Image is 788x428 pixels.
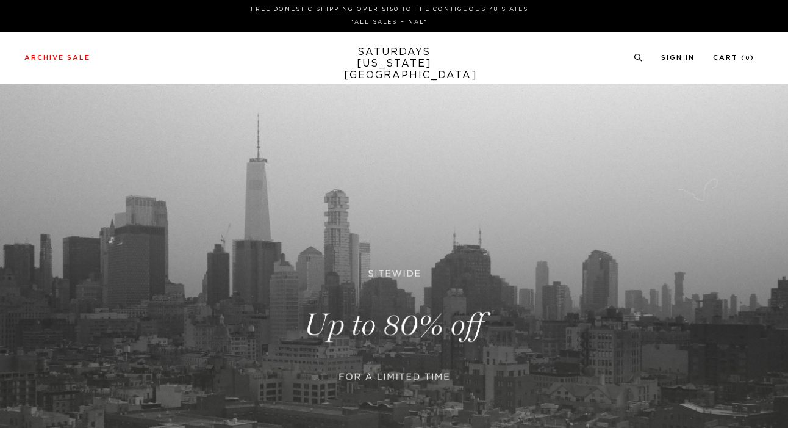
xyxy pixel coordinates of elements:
[24,54,90,61] a: Archive Sale
[344,46,445,81] a: SATURDAYS[US_STATE][GEOGRAPHIC_DATA]
[29,5,750,14] p: FREE DOMESTIC SHIPPING OVER $150 TO THE CONTIGUOUS 48 STATES
[29,18,750,27] p: *ALL SALES FINAL*
[661,54,695,61] a: Sign In
[713,54,754,61] a: Cart (0)
[745,56,750,61] small: 0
